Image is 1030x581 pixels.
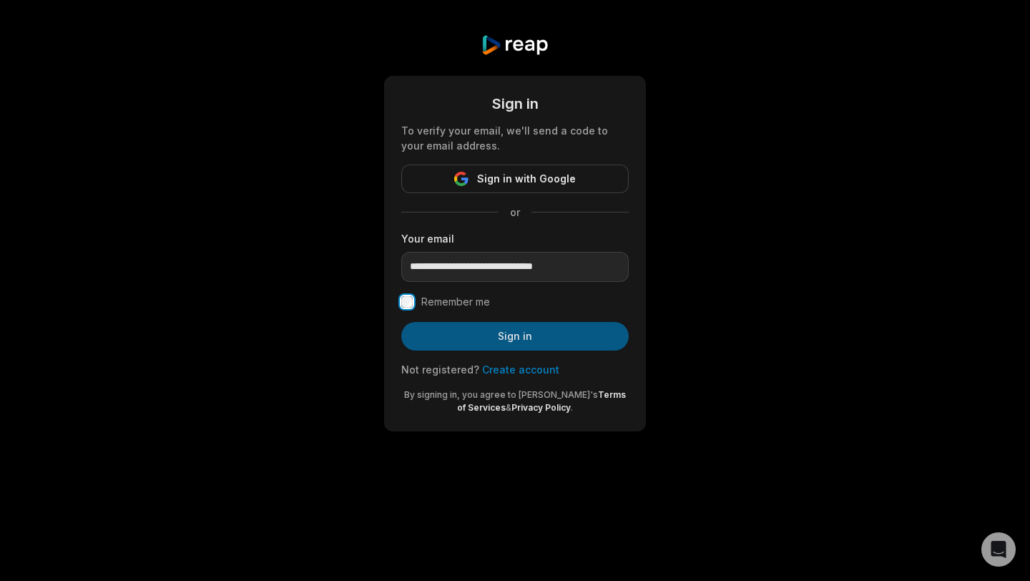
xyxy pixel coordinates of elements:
span: or [499,205,531,220]
span: Sign in with Google [477,170,576,187]
span: Not registered? [401,363,479,376]
span: & [506,402,511,413]
span: . [571,402,573,413]
div: To verify your email, we'll send a code to your email address. [401,123,629,153]
label: Remember me [421,293,490,311]
div: Open Intercom Messenger [981,532,1016,567]
a: Privacy Policy [511,402,571,413]
label: Your email [401,231,629,246]
a: Create account [482,363,559,376]
span: By signing in, you agree to [PERSON_NAME]'s [404,389,598,400]
div: Sign in [401,93,629,114]
button: Sign in [401,322,629,351]
img: reap [481,34,549,56]
a: Terms of Services [457,389,626,413]
button: Sign in with Google [401,165,629,193]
